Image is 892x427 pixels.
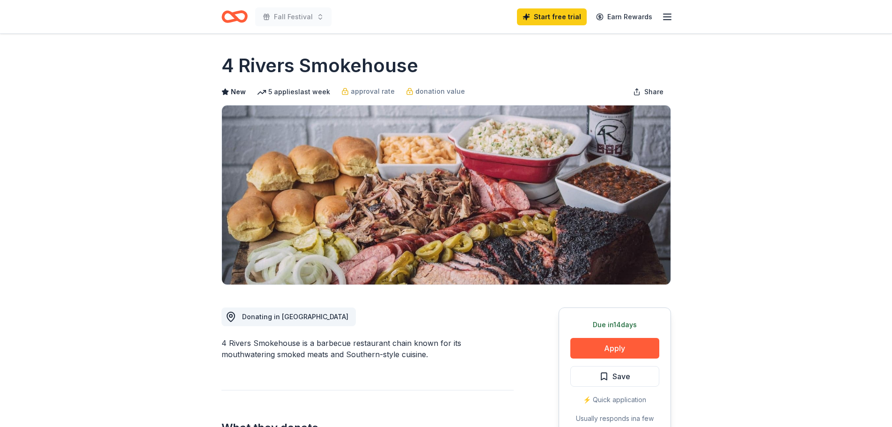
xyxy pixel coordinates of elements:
[341,86,395,97] a: approval rate
[274,11,313,22] span: Fall Festival
[644,86,663,97] span: Share
[221,337,514,360] div: 4 Rivers Smokehouse is a barbecue restaurant chain known for its mouthwatering smoked meats and S...
[221,6,248,28] a: Home
[570,338,659,359] button: Apply
[612,370,630,382] span: Save
[590,8,658,25] a: Earn Rewards
[221,52,418,79] h1: 4 Rivers Smokehouse
[570,394,659,405] div: ⚡️ Quick application
[626,82,671,101] button: Share
[415,86,465,97] span: donation value
[517,8,587,25] a: Start free trial
[406,86,465,97] a: donation value
[570,366,659,387] button: Save
[257,86,330,97] div: 5 applies last week
[570,319,659,330] div: Due in 14 days
[351,86,395,97] span: approval rate
[255,7,332,26] button: Fall Festival
[242,313,348,321] span: Donating in [GEOGRAPHIC_DATA]
[222,105,671,285] img: Image for 4 Rivers Smokehouse
[231,86,246,97] span: New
